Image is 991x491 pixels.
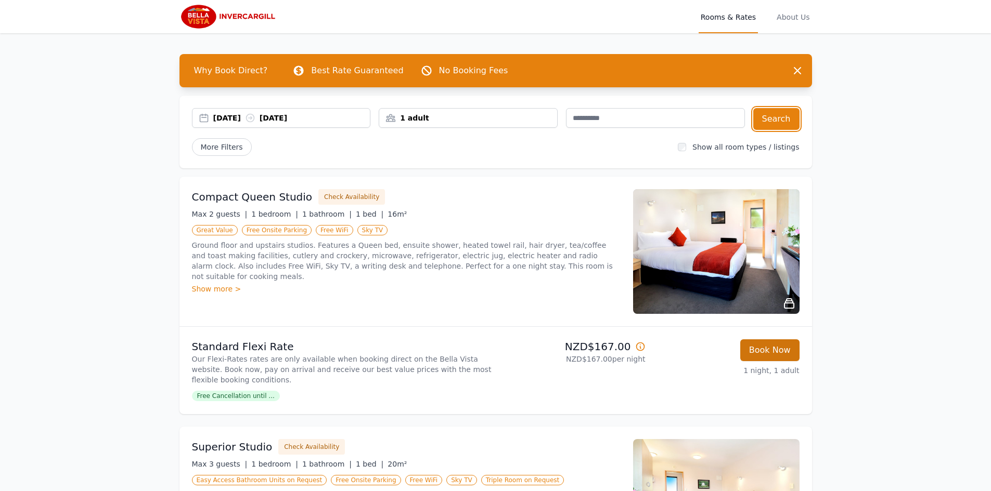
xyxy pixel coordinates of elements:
span: Why Book Direct? [186,60,276,81]
p: Ground floor and upstairs studios. Features a Queen bed, ensuite shower, heated towel rail, hair ... [192,240,621,282]
span: 1 bathroom | [302,460,352,468]
img: Bella Vista Invercargill [179,4,280,29]
h3: Superior Studio [192,440,273,454]
span: 16m² [388,210,407,218]
span: Free Cancellation until ... [192,391,280,401]
span: Free Onsite Parking [331,475,401,485]
span: 1 bedroom | [251,460,298,468]
span: Max 3 guests | [192,460,248,468]
span: Sky TV [446,475,477,485]
h3: Compact Queen Studio [192,190,313,204]
span: Easy Access Bathroom Units on Request [192,475,327,485]
div: Show more > [192,284,621,294]
p: Best Rate Guaranteed [311,64,403,77]
span: 1 bed | [356,210,383,218]
span: Great Value [192,225,238,235]
span: Free WiFi [316,225,353,235]
button: Book Now [740,339,800,361]
p: No Booking Fees [439,64,508,77]
p: NZD$167.00 [500,339,646,354]
p: Our Flexi-Rates rates are only available when booking direct on the Bella Vista website. Book now... [192,354,492,385]
button: Check Availability [318,189,385,205]
span: More Filters [192,138,252,156]
div: 1 adult [379,113,557,123]
span: 1 bathroom | [302,210,352,218]
span: 20m² [388,460,407,468]
button: Check Availability [278,439,345,455]
span: 1 bedroom | [251,210,298,218]
span: Max 2 guests | [192,210,248,218]
button: Search [753,108,800,130]
span: Triple Room on Request [481,475,564,485]
p: Standard Flexi Rate [192,339,492,354]
p: 1 night, 1 adult [654,365,800,376]
label: Show all room types / listings [692,143,799,151]
p: NZD$167.00 per night [500,354,646,364]
span: Free WiFi [405,475,443,485]
span: 1 bed | [356,460,383,468]
span: Free Onsite Parking [242,225,312,235]
div: [DATE] [DATE] [213,113,370,123]
span: Sky TV [357,225,388,235]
